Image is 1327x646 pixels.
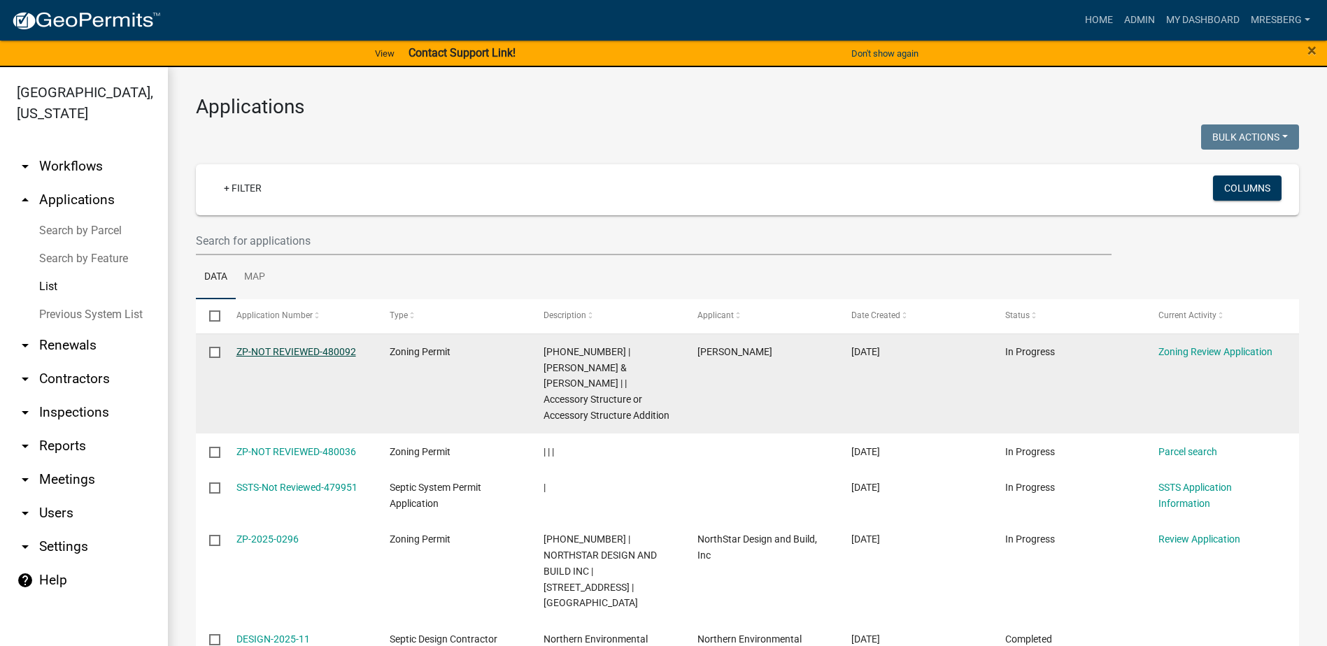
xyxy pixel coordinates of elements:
[390,533,450,545] span: Zoning Permit
[1161,7,1245,34] a: My Dashboard
[390,633,497,645] span: Septic Design Contractor
[544,482,546,493] span: |
[17,192,34,208] i: arrow_drop_up
[851,346,880,357] span: 09/17/2025
[1079,7,1119,34] a: Home
[544,310,586,320] span: Description
[390,446,450,457] span: Zoning Permit
[851,482,880,493] span: 09/17/2025
[1005,633,1052,645] span: Completed
[409,46,516,59] strong: Contact Support Link!
[851,633,880,645] span: 09/17/2025
[1005,446,1055,457] span: In Progress
[846,42,924,65] button: Don't show again
[1201,124,1299,150] button: Bulk Actions
[1005,482,1055,493] span: In Progress
[17,371,34,387] i: arrow_drop_down
[236,533,299,545] a: ZP-2025-0296
[1213,175,1282,201] button: Columns
[17,158,34,175] i: arrow_drop_down
[236,446,356,457] a: ZP-NOT REVIEWED-480036
[196,299,222,333] datatable-header-cell: Select
[236,482,357,493] a: SSTS-Not Reviewed-479951
[17,538,34,555] i: arrow_drop_down
[684,299,838,333] datatable-header-cell: Applicant
[1145,299,1299,333] datatable-header-cell: Current Activity
[17,438,34,454] i: arrow_drop_down
[17,337,34,354] i: arrow_drop_down
[1158,482,1232,509] a: SSTS Application Information
[236,633,310,645] a: DESIGN-2025-11
[17,471,34,488] i: arrow_drop_down
[196,95,1299,119] h3: Applications
[851,310,900,320] span: Date Created
[390,310,408,320] span: Type
[390,346,450,357] span: Zoning Permit
[196,255,236,300] a: Data
[544,346,669,421] span: 39-026-0540 | ROSE, MICHAEL L & MEGAN L | | Accessory Structure or Accessory Structure Addition
[544,533,657,608] span: 17-185-0100 | NORTHSTAR DESIGN AND BUILD INC | 1575 Riverview Trail | Dwelling
[697,533,817,561] span: NorthStar Design and Build, Inc
[530,299,684,333] datatable-header-cell: Description
[697,346,772,357] span: Megan Rose
[1158,446,1217,457] a: Parcel search
[1005,310,1030,320] span: Status
[1307,41,1317,60] span: ×
[1307,42,1317,59] button: Close
[213,175,273,201] a: + Filter
[236,310,313,320] span: Application Number
[851,533,880,545] span: 09/17/2025
[236,255,274,300] a: Map
[376,299,530,333] datatable-header-cell: Type
[851,446,880,457] span: 09/17/2025
[17,404,34,421] i: arrow_drop_down
[222,299,376,333] datatable-header-cell: Application Number
[1245,7,1316,34] a: mresberg
[196,227,1112,255] input: Search for applications
[1158,533,1240,545] a: Review Application
[838,299,992,333] datatable-header-cell: Date Created
[1119,7,1161,34] a: Admin
[1158,346,1272,357] a: Zoning Review Application
[369,42,400,65] a: View
[17,572,34,589] i: help
[236,346,356,357] a: ZP-NOT REVIEWED-480092
[544,446,554,457] span: | | |
[390,482,481,509] span: Septic System Permit Application
[1158,310,1216,320] span: Current Activity
[1005,533,1055,545] span: In Progress
[17,505,34,522] i: arrow_drop_down
[1005,346,1055,357] span: In Progress
[991,299,1145,333] datatable-header-cell: Status
[697,310,734,320] span: Applicant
